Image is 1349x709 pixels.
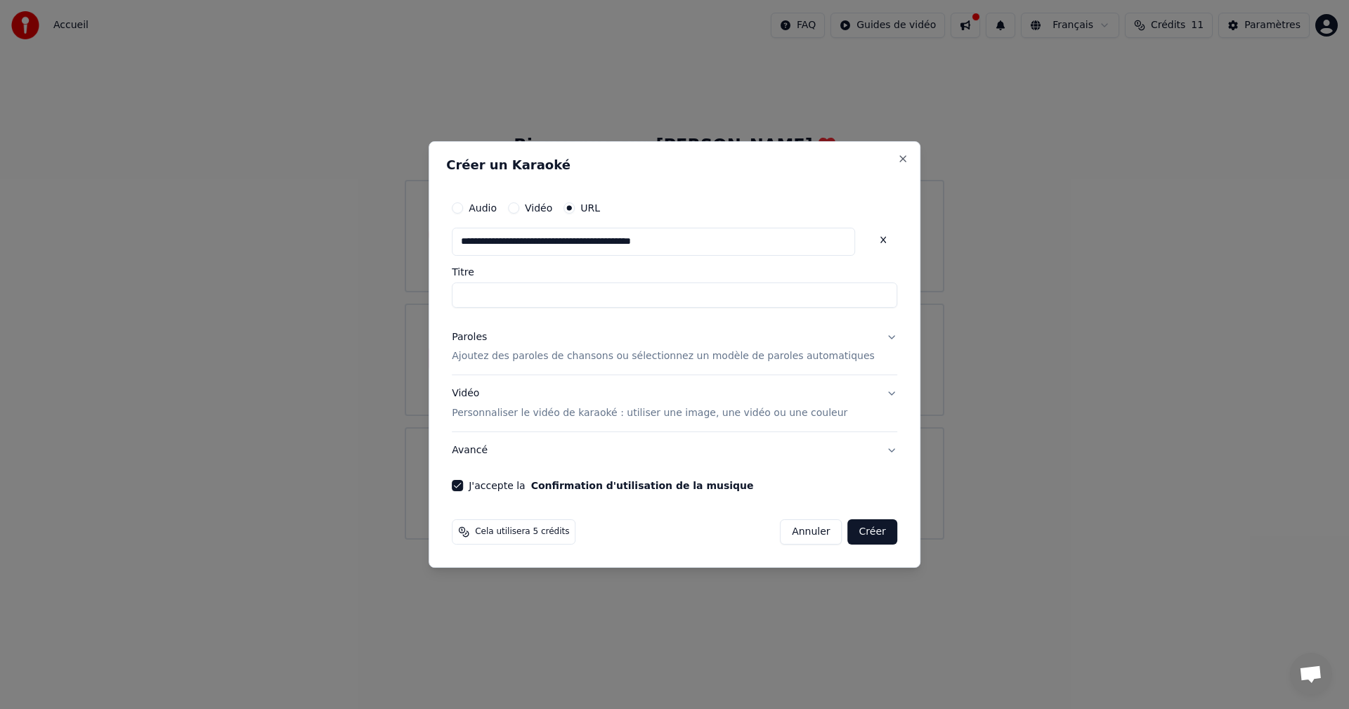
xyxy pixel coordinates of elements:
label: J'accepte la [469,481,753,490]
h2: Créer un Karaoké [446,159,903,171]
label: Audio [469,203,497,213]
p: Personnaliser le vidéo de karaoké : utiliser une image, une vidéo ou une couleur [452,406,847,420]
p: Ajoutez des paroles de chansons ou sélectionnez un modèle de paroles automatiques [452,350,875,364]
label: Titre [452,267,897,277]
button: Annuler [780,519,842,545]
div: Vidéo [452,387,847,421]
button: ParolesAjoutez des paroles de chansons ou sélectionnez un modèle de paroles automatiques [452,319,897,375]
button: VidéoPersonnaliser le vidéo de karaoké : utiliser une image, une vidéo ou une couleur [452,376,897,432]
button: Avancé [452,432,897,469]
label: Vidéo [525,203,552,213]
button: Créer [848,519,897,545]
span: Cela utilisera 5 crédits [475,526,569,538]
button: J'accepte la [531,481,754,490]
div: Paroles [452,330,487,344]
label: URL [580,203,600,213]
